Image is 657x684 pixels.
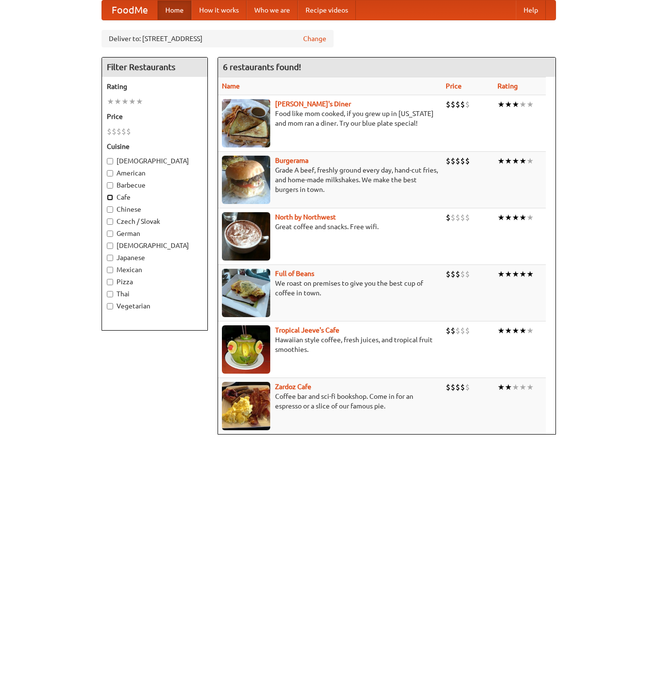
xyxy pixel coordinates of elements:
[455,99,460,110] li: $
[446,212,451,223] li: $
[102,30,334,47] div: Deliver to: [STREET_ADDRESS]
[117,126,121,137] li: $
[465,156,470,166] li: $
[512,269,519,279] li: ★
[223,62,301,72] ng-pluralize: 6 restaurants found!
[446,269,451,279] li: $
[497,82,518,90] a: Rating
[451,99,455,110] li: $
[107,206,113,213] input: Chinese
[107,126,112,137] li: $
[526,325,534,336] li: ★
[107,142,203,151] h5: Cuisine
[512,99,519,110] li: ★
[222,156,270,204] img: burgerama.jpg
[275,383,311,391] a: Zardoz Cafe
[107,289,203,299] label: Thai
[222,382,270,430] img: zardoz.jpg
[505,99,512,110] li: ★
[107,168,203,178] label: American
[107,255,113,261] input: Japanese
[222,165,438,194] p: Grade A beef, freshly ground every day, hand-cut fries, and home-made milkshakes. We make the bes...
[465,325,470,336] li: $
[275,326,339,334] a: Tropical Jeeve's Cafe
[107,192,203,202] label: Cafe
[526,212,534,223] li: ★
[222,82,240,90] a: Name
[275,270,314,277] a: Full of Beans
[519,325,526,336] li: ★
[526,99,534,110] li: ★
[519,99,526,110] li: ★
[222,335,438,354] p: Hawaiian style coffee, fresh juices, and tropical fruit smoothies.
[121,126,126,137] li: $
[519,382,526,393] li: ★
[519,212,526,223] li: ★
[512,382,519,393] li: ★
[497,382,505,393] li: ★
[129,96,136,107] li: ★
[107,229,203,238] label: German
[275,157,308,164] a: Burgerama
[512,325,519,336] li: ★
[512,212,519,223] li: ★
[107,243,113,249] input: [DEMOGRAPHIC_DATA]
[465,269,470,279] li: $
[222,392,438,411] p: Coffee bar and sci-fi bookshop. Come in for an espresso or a slice of our famous pie.
[107,303,113,309] input: Vegetarian
[446,156,451,166] li: $
[247,0,298,20] a: Who we are
[107,96,114,107] li: ★
[107,265,203,275] label: Mexican
[460,99,465,110] li: $
[222,269,270,317] img: beans.jpg
[460,382,465,393] li: $
[107,277,203,287] label: Pizza
[107,291,113,297] input: Thai
[519,269,526,279] li: ★
[112,126,117,137] li: $
[107,241,203,250] label: [DEMOGRAPHIC_DATA]
[446,382,451,393] li: $
[451,382,455,393] li: $
[102,58,207,77] h4: Filter Restaurants
[107,301,203,311] label: Vegetarian
[107,194,113,201] input: Cafe
[526,269,534,279] li: ★
[107,112,203,121] h5: Price
[222,99,270,147] img: sallys.jpg
[526,156,534,166] li: ★
[505,212,512,223] li: ★
[451,212,455,223] li: $
[107,279,113,285] input: Pizza
[446,82,462,90] a: Price
[460,156,465,166] li: $
[460,269,465,279] li: $
[107,204,203,214] label: Chinese
[497,99,505,110] li: ★
[275,100,351,108] a: [PERSON_NAME]'s Diner
[526,382,534,393] li: ★
[455,382,460,393] li: $
[107,231,113,237] input: German
[497,156,505,166] li: ★
[451,156,455,166] li: $
[102,0,158,20] a: FoodMe
[275,213,336,221] a: North by Northwest
[121,96,129,107] li: ★
[505,269,512,279] li: ★
[107,180,203,190] label: Barbecue
[107,182,113,189] input: Barbecue
[222,212,270,261] img: north.jpg
[107,267,113,273] input: Mexican
[497,269,505,279] li: ★
[455,212,460,223] li: $
[136,96,143,107] li: ★
[107,156,203,166] label: [DEMOGRAPHIC_DATA]
[497,325,505,336] li: ★
[505,156,512,166] li: ★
